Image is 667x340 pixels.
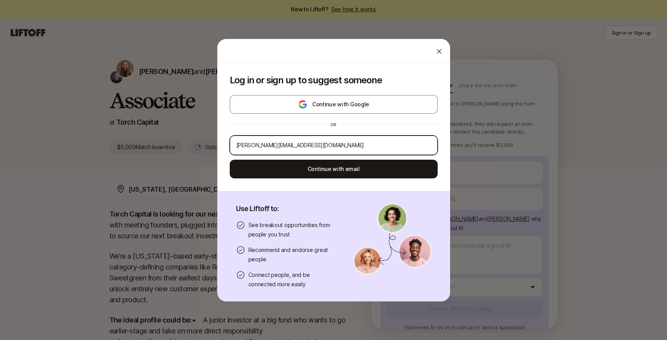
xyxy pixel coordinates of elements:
p: Use Liftoff to: [236,203,335,214]
img: signup-banner [354,203,431,275]
p: Connect people, and be connected more easily [248,270,335,289]
input: Your personal email address [236,141,431,150]
p: See breakout opportunities from people you trust [248,220,335,239]
img: google-logo [298,100,308,109]
div: or [327,122,340,128]
p: Log in or sign up to suggest someone [230,75,438,86]
button: Continue with Google [230,95,438,114]
button: Continue with email [230,160,438,178]
p: Recommend and endorse great people [248,245,335,264]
